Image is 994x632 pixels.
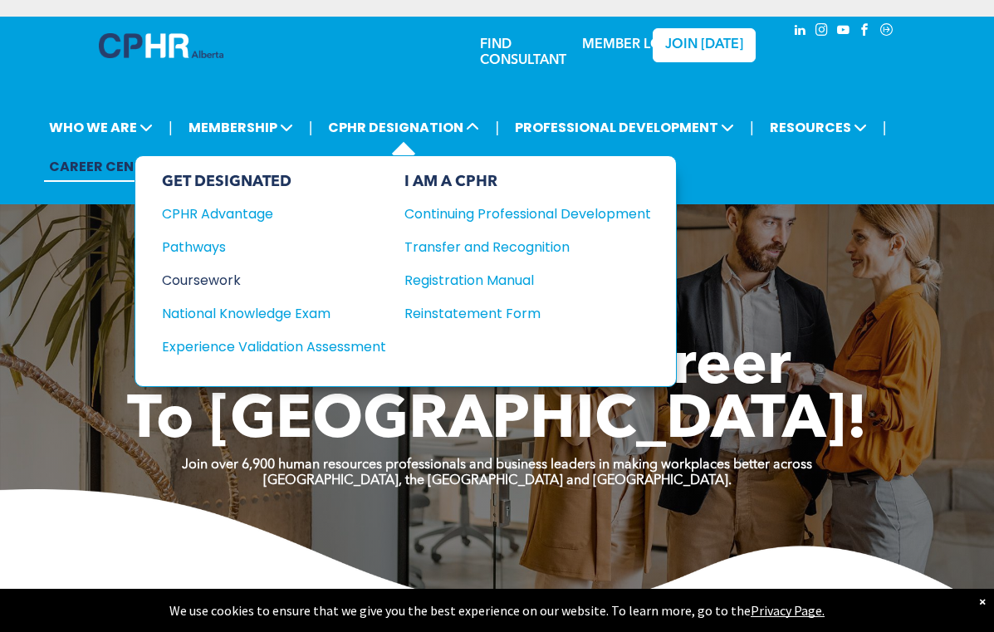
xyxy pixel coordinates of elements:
a: MEMBER LOGIN [582,38,686,51]
strong: Join over 6,900 human resources professionals and business leaders in making workplaces better ac... [182,458,812,472]
div: CPHR Advantage [162,203,364,224]
a: JOIN [DATE] [653,28,757,62]
a: facebook [856,21,874,43]
img: A blue and white logo for cp alberta [99,33,223,58]
div: Continuing Professional Development [404,203,626,224]
a: CAREER CENTRE [44,151,164,182]
a: linkedin [791,21,810,43]
a: FIND CONSULTANT [480,38,566,67]
div: Transfer and Recognition [404,237,626,257]
div: Experience Validation Assessment [162,336,364,357]
li: | [883,110,887,145]
a: Transfer and Recognition [404,237,651,257]
li: | [495,110,499,145]
span: PROFESSIONAL DEVELOPMENT [510,112,739,143]
div: National Knowledge Exam [162,303,364,324]
div: Reinstatement Form [404,303,626,324]
div: GET DESIGNATED [162,173,386,191]
div: Coursework [162,270,364,291]
li: | [309,110,313,145]
div: Pathways [162,237,364,257]
a: Privacy Page. [751,602,825,619]
a: Registration Manual [404,270,651,291]
a: Reinstatement Form [404,303,651,324]
span: JOIN [DATE] [665,37,743,53]
span: CPHR DESIGNATION [323,112,484,143]
div: Registration Manual [404,270,626,291]
span: WHO WE ARE [44,112,158,143]
a: CPHR Advantage [162,203,386,224]
span: RESOURCES [765,112,872,143]
li: | [169,110,173,145]
a: instagram [813,21,831,43]
a: Social network [878,21,896,43]
div: I AM A CPHR [404,173,651,191]
strong: [GEOGRAPHIC_DATA], the [GEOGRAPHIC_DATA] and [GEOGRAPHIC_DATA]. [263,474,732,487]
a: Coursework [162,270,386,291]
a: National Knowledge Exam [162,303,386,324]
span: MEMBERSHIP [184,112,298,143]
span: To [GEOGRAPHIC_DATA]! [127,392,868,452]
a: youtube [835,21,853,43]
a: Experience Validation Assessment [162,336,386,357]
div: Dismiss notification [979,593,986,610]
a: Pathways [162,237,386,257]
li: | [750,110,754,145]
a: Continuing Professional Development [404,203,651,224]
